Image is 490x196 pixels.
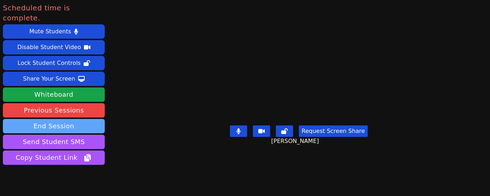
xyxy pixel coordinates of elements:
[16,153,92,163] span: Copy Student Link
[3,3,105,23] span: Scheduled time is complete.
[23,73,75,85] div: Share Your Screen
[3,40,105,54] button: Disable Student Video
[3,24,105,39] button: Mute Students
[3,72,105,86] button: Share Your Screen
[299,125,368,137] button: Request Screen Share
[17,42,81,53] div: Disable Student Video
[18,57,81,69] div: Lock Student Controls
[29,26,71,37] div: Mute Students
[3,87,105,102] button: Whiteboard
[3,119,105,133] button: End Session
[3,150,105,165] button: Copy Student Link
[271,137,321,145] span: [PERSON_NAME]
[3,103,105,118] a: Previous Sessions
[3,135,105,149] button: Send Student SMS
[3,56,105,70] button: Lock Student Controls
